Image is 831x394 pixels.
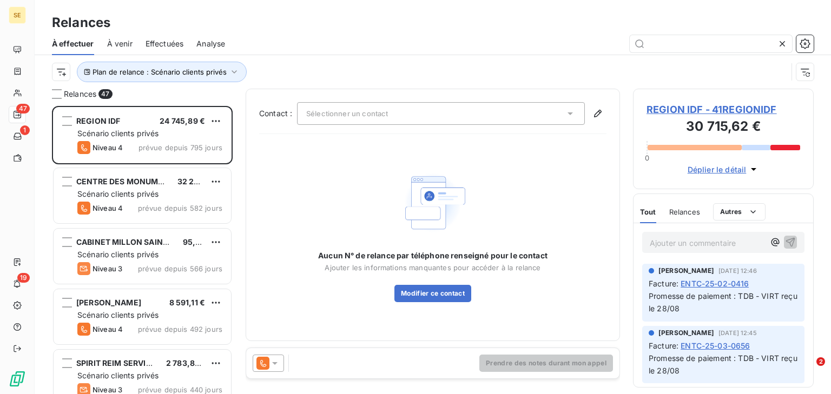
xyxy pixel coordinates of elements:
[77,371,159,380] span: Scénario clients privés
[398,168,467,238] img: Empty state
[325,263,540,272] span: Ajouter les informations manquantes pour accéder à la relance
[9,370,26,388] img: Logo LeanPay
[64,89,96,99] span: Relances
[93,264,122,273] span: Niveau 3
[649,353,800,375] span: Promesse de paiement : TDB - VIRT reçu le 28/08
[98,89,112,99] span: 47
[196,38,225,49] span: Analyse
[93,325,123,333] span: Niveau 4
[17,273,30,283] span: 19
[138,385,222,394] span: prévue depuis 440 jours
[76,298,141,307] span: [PERSON_NAME]
[76,177,228,186] span: CENTRE DES MONUMENTS NATIONAUX
[645,153,649,162] span: 0
[816,357,825,366] span: 2
[20,125,30,135] span: 1
[688,164,747,175] span: Déplier le détail
[138,325,222,333] span: prévue depuis 492 jours
[76,116,121,125] span: REGION IDF
[107,38,133,49] span: À venir
[52,38,94,49] span: À effectuer
[718,268,757,274] span: [DATE] 12:46
[681,278,749,289] span: ENTC-25-02-0416
[669,208,700,216] span: Relances
[718,330,757,336] span: [DATE] 12:45
[647,102,800,117] span: REGION IDF - 41REGIONIDF
[647,117,800,138] h3: 30 715,62 €
[77,250,159,259] span: Scénario clients privés
[794,357,820,383] iframe: Intercom live chat
[713,203,766,221] button: Autres
[479,355,613,372] button: Prendre des notes durant mon appel
[52,106,233,394] div: grid
[177,177,223,186] span: 32 252,77 €
[93,385,122,394] span: Niveau 3
[658,266,714,276] span: [PERSON_NAME]
[649,340,678,351] span: Facture :
[681,340,750,351] span: ENTC-25-03-0656
[658,328,714,338] span: [PERSON_NAME]
[394,285,471,302] button: Modifier ce contact
[138,204,222,212] span: prévue depuis 582 jours
[9,6,26,24] div: SE
[93,204,123,212] span: Niveau 4
[684,163,763,176] button: Déplier le détail
[160,116,205,125] span: 24 745,89 €
[146,38,184,49] span: Effectuées
[77,310,159,319] span: Scénario clients privés
[318,250,548,261] span: Aucun N° de relance par téléphone renseigné pour le contact
[76,358,161,368] span: SPIRIT REIM SERVICES
[76,237,206,246] span: CABINET MILLON SAINT LAMBERT
[306,109,388,118] span: Sélectionner un contact
[138,143,222,152] span: prévue depuis 795 jours
[16,104,30,113] span: 47
[166,358,207,368] span: 2 783,84 €
[649,291,800,313] span: Promesse de paiement : TDB - VIRT reçu le 28/08
[93,68,227,76] span: Plan de relance : Scénario clients privés
[77,189,159,198] span: Scénario clients privés
[630,35,792,52] input: Rechercher
[183,237,213,246] span: 95,90 €
[649,278,678,289] span: Facture :
[259,108,297,119] label: Contact :
[77,129,159,138] span: Scénario clients privés
[93,143,123,152] span: Niveau 4
[640,208,656,216] span: Tout
[169,298,206,307] span: 8 591,11 €
[77,62,247,82] button: Plan de relance : Scénario clients privés
[138,264,222,273] span: prévue depuis 566 jours
[52,13,110,32] h3: Relances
